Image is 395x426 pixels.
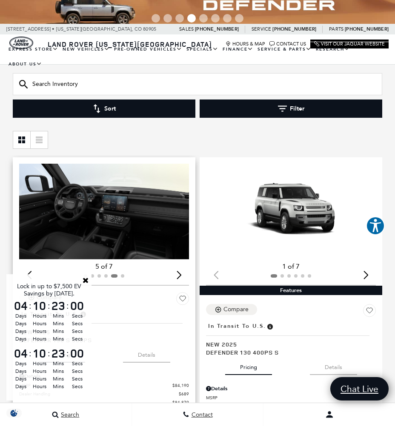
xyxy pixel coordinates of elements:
[220,42,255,57] a: Finance
[69,360,85,367] span: Secs
[50,312,66,320] span: Mins
[206,385,376,392] div: Pricing Details - Defender 130 400PS S
[50,335,66,343] span: Mins
[66,299,69,312] span: :
[31,360,48,367] span: Hours
[82,276,89,284] a: Close
[31,320,48,327] span: Hours
[310,356,357,375] button: details tab
[6,42,60,57] a: EXPRESS STORE
[330,377,389,400] a: Chat Live
[13,360,29,367] span: Days
[345,26,389,32] a: [PHONE_NUMBER]
[13,367,29,375] span: Days
[48,299,50,312] span: :
[143,24,156,34] span: 80905
[206,262,376,271] div: 1 of 7
[60,42,112,57] a: New Vehicles
[19,336,183,344] span: Defender 130 S 300PS
[366,216,385,235] button: Explore your accessibility options
[9,37,33,49] a: land-rover
[31,347,48,359] span: 10
[29,347,31,360] span: :
[13,383,29,390] span: Days
[195,26,239,32] a: [PHONE_NUMBER]
[13,327,29,335] span: Days
[31,367,48,375] span: Hours
[31,375,48,383] span: Hours
[9,37,33,49] img: Land Rover
[50,367,66,375] span: Mins
[112,42,184,57] a: Pre-Owned Vehicles
[206,304,257,315] button: Compare Vehicle
[252,24,272,34] span: Service
[31,335,48,343] span: Hours
[50,327,66,335] span: Mins
[69,312,85,320] span: Secs
[223,306,249,313] div: Compare
[135,24,142,34] span: CO
[314,42,352,57] a: Research
[50,300,66,312] span: 23
[6,26,156,32] a: [STREET_ADDRESS] • [US_STATE][GEOGRAPHIC_DATA], CO 80905
[206,320,376,356] a: In Transit to U.S.New 2025Defender 130 400PS S
[266,321,274,331] span: Vehicle has shipped from factory of origin. Estimated time of delivery to Retailer is on average ...
[19,391,179,397] span: Dealer Handling
[69,335,85,343] span: Secs
[255,42,314,57] a: Service & Parts
[13,347,29,359] span: 04
[69,375,85,383] span: Secs
[23,266,35,284] div: Previous slide
[366,216,385,237] aside: Accessibility Help Desk
[263,404,395,425] button: Open user profile menu
[19,372,189,380] div: Pricing Details - Defender 130 S 300PS
[13,73,382,95] input: Search Inventory
[6,57,44,72] a: About Us
[13,99,195,118] button: Sort
[179,24,195,34] span: Sales
[48,40,212,49] span: Land Rover [US_STATE][GEOGRAPHIC_DATA]
[13,320,29,327] span: Days
[179,391,189,397] span: $689
[6,42,389,72] nav: Main Navigation
[48,347,50,360] span: :
[173,266,185,284] div: Next slide
[226,41,265,47] a: Hours & Map
[19,382,172,389] span: MSRP
[13,131,30,148] a: Grid View
[50,360,66,367] span: Mins
[29,299,31,312] span: :
[4,409,24,417] img: Opt-Out Icon
[19,391,189,397] a: Dealer Handling $689
[50,383,66,390] span: Mins
[336,383,383,395] span: Chat Live
[6,24,55,34] span: [STREET_ADDRESS] •
[189,411,213,418] span: Contact
[19,308,189,344] a: In Transit to U.S.New 2025Defender 130 S 300PS
[31,312,48,320] span: Hours
[19,262,189,271] div: 5 of 7
[206,348,369,356] span: Defender 130 400PS S
[19,382,189,389] a: MSRP $84,190
[19,399,189,406] a: $84,879
[66,347,69,360] span: :
[50,347,66,359] span: 23
[208,321,266,331] span: In Transit to U.S.
[13,375,29,383] span: Days
[69,367,85,375] span: Secs
[206,164,376,259] img: 2025 LAND ROVER Defender 130 400PS S 1
[17,283,81,297] span: Lock in up to $7,500 EV Savings by [DATE].
[13,300,29,312] span: 04
[69,383,85,390] span: Secs
[31,327,48,335] span: Hours
[43,40,217,49] a: Land Rover [US_STATE][GEOGRAPHIC_DATA]
[206,395,359,401] span: MSRP
[360,266,372,284] div: Next slide
[225,356,272,375] button: pricing tab
[314,41,385,47] a: Visit Our Jaguar Website
[123,344,170,363] button: details tab
[200,99,382,118] button: Filter
[200,286,382,295] div: Features
[59,411,79,418] span: Search
[19,164,189,259] div: 5 / 6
